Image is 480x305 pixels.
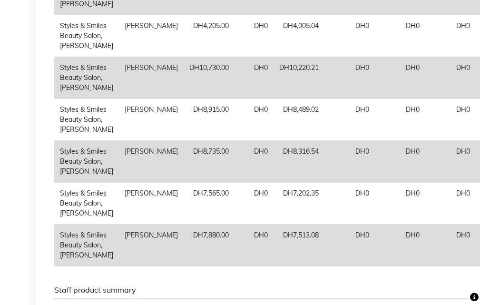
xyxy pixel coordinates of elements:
[54,98,119,140] td: Styles & Smiles Beauty Salon, [PERSON_NAME]
[54,15,119,57] td: Styles & Smiles Beauty Salon, [PERSON_NAME]
[375,98,425,140] td: DH0
[184,15,235,57] td: DH4,205.00
[324,224,375,266] td: DH0
[184,182,235,224] td: DH7,565.00
[54,182,119,224] td: Styles & Smiles Beauty Salon, [PERSON_NAME]
[235,57,274,98] td: DH0
[184,98,235,140] td: DH8,915.00
[119,224,184,266] td: [PERSON_NAME]
[425,57,476,98] td: DH0
[54,57,119,98] td: Styles & Smiles Beauty Salon, [PERSON_NAME]
[54,140,119,182] td: Styles & Smiles Beauty Salon, [PERSON_NAME]
[425,224,476,266] td: DH0
[425,182,476,224] td: DH0
[184,57,235,98] td: DH10,730.00
[425,98,476,140] td: DH0
[274,15,324,57] td: DH4,005.04
[184,224,235,266] td: DH7,880.00
[184,140,235,182] td: DH8,735.00
[375,15,425,57] td: DH0
[324,15,375,57] td: DH0
[274,98,324,140] td: DH8,489.02
[324,182,375,224] td: DH0
[235,140,274,182] td: DH0
[375,182,425,224] td: DH0
[425,15,476,57] td: DH0
[119,182,184,224] td: [PERSON_NAME]
[375,57,425,98] td: DH0
[274,182,324,224] td: DH7,202.35
[119,98,184,140] td: [PERSON_NAME]
[119,15,184,57] td: [PERSON_NAME]
[119,140,184,182] td: [PERSON_NAME]
[54,224,119,266] td: Styles & Smiles Beauty Salon, [PERSON_NAME]
[375,224,425,266] td: DH0
[425,140,476,182] td: DH0
[324,57,375,98] td: DH0
[235,224,274,266] td: DH0
[235,182,274,224] td: DH0
[375,140,425,182] td: DH0
[235,15,274,57] td: DH0
[235,98,274,140] td: DH0
[324,140,375,182] td: DH0
[324,98,375,140] td: DH0
[274,140,324,182] td: DH8,316.54
[274,224,324,266] td: DH7,513.08
[54,285,460,295] h6: Staff product summary
[119,57,184,98] td: [PERSON_NAME]
[274,57,324,98] td: DH10,220.21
